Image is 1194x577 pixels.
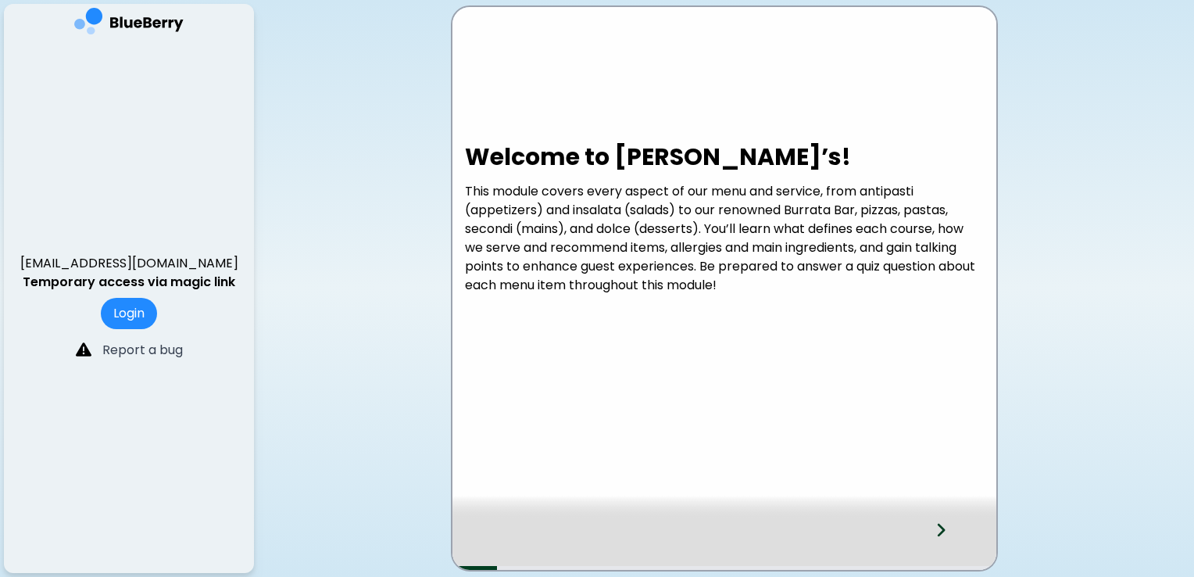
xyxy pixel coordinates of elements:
[76,342,91,357] img: file icon
[465,182,984,295] p: This module covers every aspect of our menu and service, from antipasti (appetizers) and insalata...
[102,341,183,360] p: Report a bug
[74,8,184,40] img: company logo
[465,143,984,171] h2: Welcome to [PERSON_NAME]’s!
[101,298,157,329] button: Login
[23,273,235,292] p: Temporary access via magic link
[20,254,238,273] p: [EMAIL_ADDRESS][DOMAIN_NAME]
[101,304,157,322] a: Login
